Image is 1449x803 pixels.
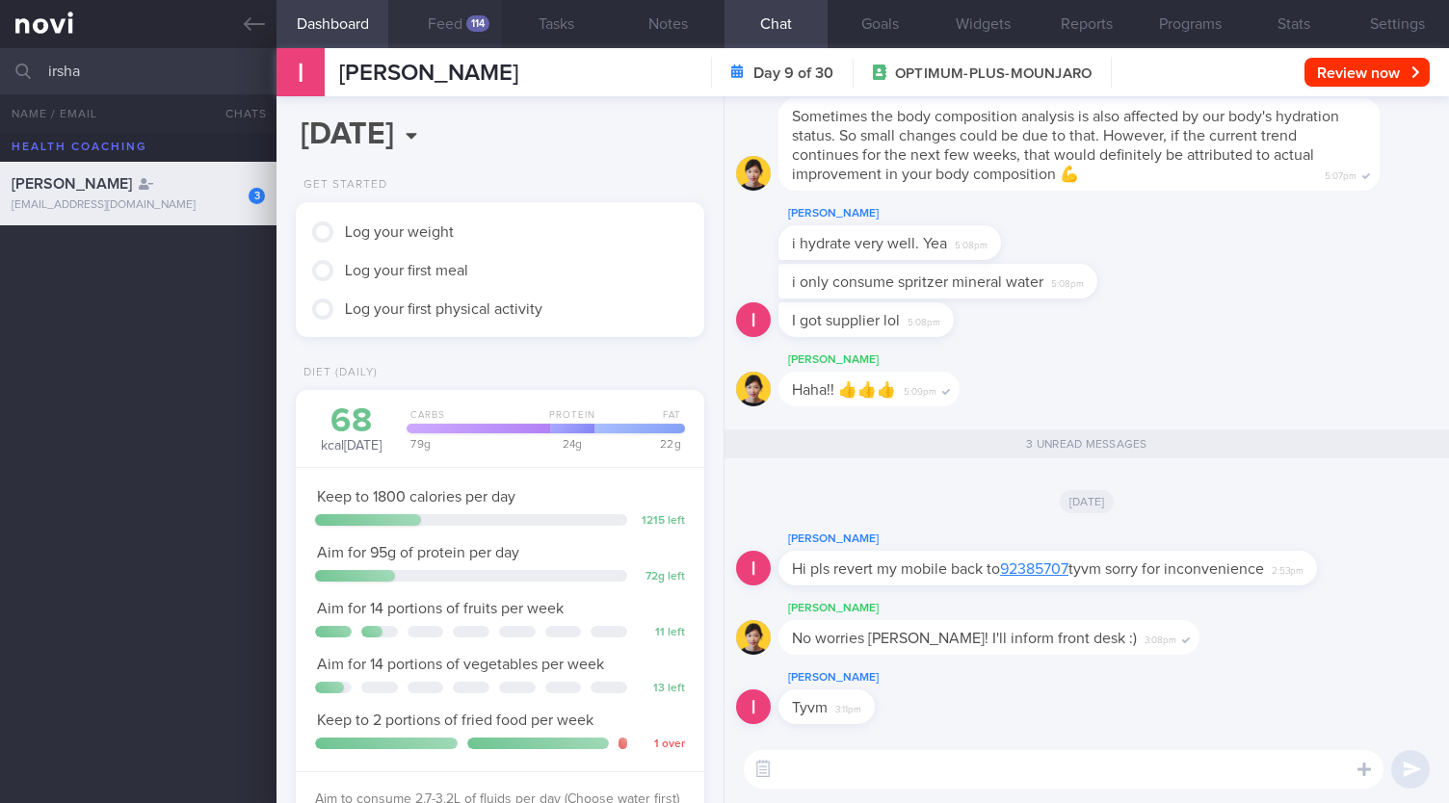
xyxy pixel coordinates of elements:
[401,438,550,450] div: 79 g
[637,682,685,696] div: 13 left
[637,626,685,640] div: 11 left
[1051,272,1084,291] span: 5:08pm
[637,514,685,529] div: 1215 left
[544,438,594,450] div: 24 g
[753,64,833,83] strong: Day 9 of 30
[317,712,593,728] span: Keep to 2 portions of fried food per week
[792,313,900,328] span: I got supplier lol
[955,234,988,252] span: 5:08pm
[778,597,1257,620] div: [PERSON_NAME]
[317,489,515,505] span: Keep to 1800 calories per day
[12,176,132,192] span: [PERSON_NAME]
[1060,490,1115,513] span: [DATE]
[778,202,1059,225] div: [PERSON_NAME]
[1000,561,1068,577] a: 92385707
[792,382,896,398] span: Haha!! 👍👍👍
[296,366,378,380] div: Diet (Daily)
[835,698,861,716] span: 3:11pm
[1272,559,1304,578] span: 2:53pm
[401,409,546,433] div: Carbs
[315,404,387,438] div: 68
[1304,58,1430,87] button: Review now
[792,236,947,251] span: i hydrate very well. Yea
[1325,165,1357,183] span: 5:07pm
[541,409,597,433] div: Protein
[792,700,828,715] span: Tyvm
[895,65,1092,84] span: OPTIMUM-PLUS-MOUNJARO
[908,311,940,329] span: 5:08pm
[778,528,1375,551] div: [PERSON_NAME]
[315,404,387,455] div: kcal [DATE]
[12,198,265,213] div: [EMAIL_ADDRESS][DOMAIN_NAME]
[792,274,1043,290] span: i only consume spritzer mineral water
[317,601,564,616] span: Aim for 14 portions of fruits per week
[249,188,265,204] div: 3
[466,15,489,32] div: 114
[792,109,1339,182] span: Sometimes the body composition analysis is also affected by our body's hydration status. So small...
[339,62,518,85] span: [PERSON_NAME]
[792,561,1264,577] span: Hi pls revert my mobile back to tyvm sorry for inconvenience
[1145,629,1176,647] span: 3:08pm
[317,657,604,672] span: Aim for 14 portions of vegetables per week
[199,94,277,133] button: Chats
[637,738,685,752] div: 1 over
[592,409,685,433] div: Fat
[589,438,685,450] div: 22 g
[778,666,933,689] div: [PERSON_NAME]
[778,349,1017,372] div: [PERSON_NAME]
[296,178,387,193] div: Get Started
[317,545,519,560] span: Aim for 95g of protein per day
[904,380,936,399] span: 5:09pm
[792,631,1137,646] span: No worries [PERSON_NAME]! I'll inform front desk :)
[637,570,685,584] div: 72 g left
